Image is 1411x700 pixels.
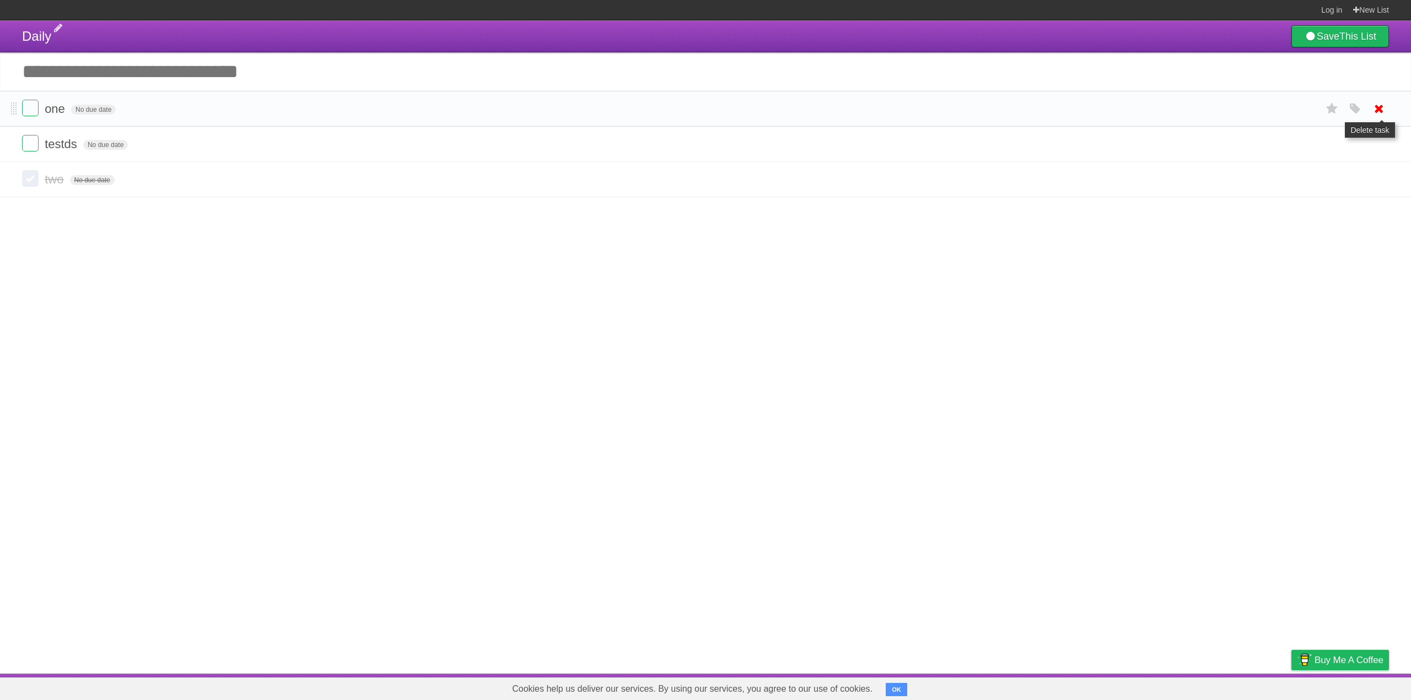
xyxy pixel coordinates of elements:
[22,29,51,44] span: Daily
[1240,676,1264,697] a: Terms
[1145,676,1168,697] a: About
[1320,676,1389,697] a: Suggest a feature
[1315,650,1383,670] span: Buy me a coffee
[1322,100,1343,118] label: Star task
[83,140,128,150] span: No due date
[1339,31,1376,42] b: This List
[1181,676,1226,697] a: Developers
[1291,650,1389,670] a: Buy me a coffee
[1297,650,1312,669] img: Buy me a coffee
[45,137,80,151] span: testds
[886,683,907,696] button: OK
[70,175,115,185] span: No due date
[45,102,68,116] span: one
[45,172,66,186] span: two
[1277,676,1306,697] a: Privacy
[22,135,39,151] label: Done
[71,105,116,115] span: No due date
[22,100,39,116] label: Done
[22,170,39,187] label: Done
[1291,25,1389,47] a: SaveThis List
[501,678,884,700] span: Cookies help us deliver our services. By using our services, you agree to our use of cookies.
